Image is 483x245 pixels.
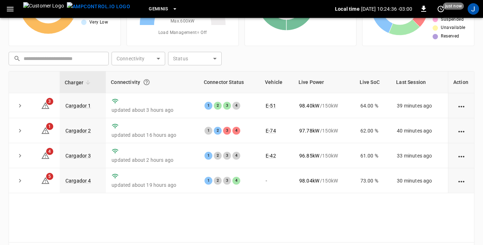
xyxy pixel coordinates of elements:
th: Live SoC [355,71,391,93]
a: Cargador 1 [65,103,91,109]
div: 3 [223,177,231,185]
a: Cargador 3 [65,153,91,159]
div: 2 [214,127,222,135]
th: Vehicle [260,71,294,93]
td: 39 minutes ago [391,93,448,118]
div: 3 [223,102,231,110]
a: 3 [41,102,50,108]
div: 1 [204,177,212,185]
span: Load Management = Off [158,29,207,36]
span: Very Low [89,19,108,26]
a: E-51 [266,103,276,109]
button: expand row [15,100,25,111]
p: 96.85 kW [299,152,319,159]
p: updated about 16 hours ago [112,131,193,139]
td: - [260,168,294,193]
td: 40 minutes ago [391,118,448,143]
td: 33 minutes ago [391,143,448,168]
button: set refresh interval [435,3,447,15]
div: profile-icon [468,3,479,15]
a: 4 [41,152,50,158]
a: Cargador 4 [65,178,91,184]
span: 4 [46,148,53,155]
td: 62.00 % [355,118,391,143]
span: Unavailable [441,24,465,31]
div: 4 [232,102,240,110]
div: 1 [204,102,212,110]
a: 5 [41,177,50,183]
span: Max. 600 kW [171,18,195,25]
img: Customer Logo [23,2,64,16]
span: Suspended [441,16,464,23]
button: expand row [15,175,25,186]
span: 1 [46,123,53,130]
p: 98.40 kW [299,102,319,109]
span: 5 [46,173,53,180]
a: E-74 [266,128,276,134]
th: Connector Status [199,71,260,93]
div: 4 [232,152,240,160]
div: action cell options [457,177,466,184]
p: updated about 3 hours ago [112,106,193,114]
span: 3 [46,98,53,105]
td: 73.00 % [355,168,391,193]
div: 2 [214,102,222,110]
div: 3 [223,127,231,135]
p: 97.78 kW [299,127,319,134]
a: Cargador 2 [65,128,91,134]
div: / 150 kW [299,127,349,134]
div: action cell options [457,152,466,159]
div: 1 [204,152,212,160]
th: Action [448,71,474,93]
div: 2 [214,152,222,160]
div: 3 [223,152,231,160]
th: Last Session [391,71,448,93]
div: / 150 kW [299,152,349,159]
button: expand row [15,150,25,161]
div: 4 [232,177,240,185]
button: Geminis [146,2,181,16]
img: ampcontrol.io logo [67,2,130,11]
p: 98.04 kW [299,177,319,184]
span: just now [443,2,464,10]
p: Local time [335,5,360,12]
div: action cell options [457,102,466,109]
a: 1 [41,127,50,133]
span: Reserved [441,33,459,40]
div: Connectivity [111,76,194,89]
td: 64.00 % [355,93,391,118]
p: updated about 2 hours ago [112,156,193,164]
div: / 150 kW [299,102,349,109]
button: Connection between the charger and our software. [140,76,153,89]
span: Geminis [149,5,168,13]
p: [DATE] 10:24:36 -03:00 [361,5,412,12]
td: 30 minutes ago [391,168,448,193]
p: updated about 19 hours ago [112,181,193,189]
div: action cell options [457,127,466,134]
div: 1 [204,127,212,135]
button: expand row [15,125,25,136]
th: Live Power [294,71,355,93]
td: 61.00 % [355,143,391,168]
div: 2 [214,177,222,185]
a: E-42 [266,153,276,159]
div: 4 [232,127,240,135]
div: / 150 kW [299,177,349,184]
span: Charger [65,78,93,87]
